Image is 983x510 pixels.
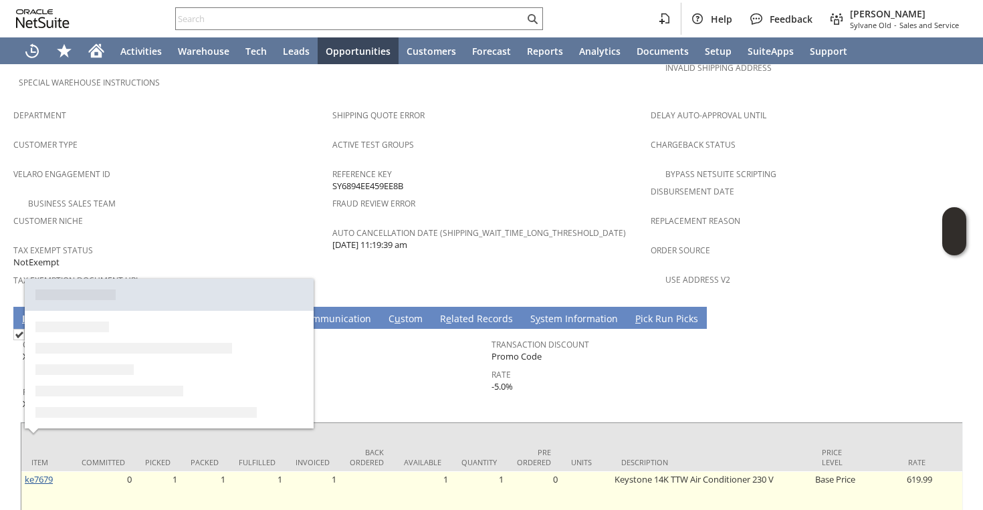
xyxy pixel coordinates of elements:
[872,457,925,467] div: Rate
[711,13,732,25] span: Help
[651,139,736,150] a: Chargeback Status
[191,457,219,467] div: Packed
[13,256,60,269] span: NotExempt
[651,245,710,256] a: Order Source
[810,45,847,57] span: Support
[621,457,802,467] div: Description
[245,45,267,57] span: Tech
[13,139,78,150] a: Customer Type
[332,239,407,251] span: [DATE] 11:19:39 am
[31,457,62,467] div: Item
[491,350,542,363] span: Promo Code
[407,45,456,57] span: Customers
[297,312,374,327] a: Communication
[332,139,414,150] a: Active Test Groups
[23,339,81,350] a: Coupon Code
[19,77,160,88] a: Special Warehouse Instructions
[25,473,53,485] a: ke7679
[942,232,966,256] span: Oracle Guided Learning Widget. To move around, please hold and drag
[637,45,689,57] span: Documents
[665,168,776,180] a: Bypass NetSuite Scripting
[740,37,802,64] a: SuiteApps
[332,168,392,180] a: Reference Key
[23,398,47,410] span: XA325
[665,62,772,74] a: Invalid Shipping Address
[332,198,415,209] a: Fraud Review Error
[318,37,399,64] a: Opportunities
[28,198,116,209] a: Business Sales Team
[802,37,855,64] a: Support
[464,37,519,64] a: Forecast
[176,11,524,27] input: Search
[112,37,170,64] a: Activities
[850,20,891,30] span: Sylvane Old
[48,37,80,64] div: Shortcuts
[705,45,732,57] span: Setup
[571,457,601,467] div: Units
[527,45,563,57] span: Reports
[145,457,171,467] div: Picked
[326,45,391,57] span: Opportunities
[491,339,589,350] a: Transaction Discount
[399,37,464,64] a: Customers
[527,312,621,327] a: System Information
[332,227,626,239] a: Auto Cancellation Date (shipping_wait_time_long_threshold_date)
[491,369,511,380] a: Rate
[275,37,318,64] a: Leads
[571,37,629,64] a: Analytics
[629,37,697,64] a: Documents
[13,168,110,180] a: Velaro Engagement ID
[651,215,740,227] a: Replacement reason
[332,110,425,121] a: Shipping Quote Error
[770,13,812,25] span: Feedback
[283,45,310,57] span: Leads
[579,45,621,57] span: Analytics
[22,312,25,325] span: I
[82,457,125,467] div: Committed
[635,312,641,325] span: P
[237,37,275,64] a: Tech
[651,110,766,121] a: Delay Auto-Approval Until
[239,457,276,467] div: Fulfilled
[404,457,441,467] div: Available
[19,312,52,327] a: Items
[88,43,104,59] svg: Home
[13,245,93,256] a: Tax Exempt Status
[517,447,551,467] div: Pre Ordered
[748,45,794,57] span: SuiteApps
[395,312,401,325] span: u
[296,457,330,467] div: Invoiced
[461,457,497,467] div: Quantity
[80,37,112,64] a: Home
[651,186,734,197] a: Disbursement Date
[350,447,384,467] div: Back Ordered
[697,37,740,64] a: Setup
[472,45,511,57] span: Forecast
[56,43,72,59] svg: Shortcuts
[524,11,540,27] svg: Search
[822,447,852,467] div: Price Level
[446,312,451,325] span: e
[850,7,959,20] span: [PERSON_NAME]
[23,386,70,398] a: Promotion
[899,20,959,30] span: Sales and Service
[491,380,513,393] span: -5.0%
[894,20,897,30] span: -
[536,312,540,325] span: y
[519,37,571,64] a: Reports
[437,312,516,327] a: Related Records
[16,9,70,28] svg: logo
[385,312,426,327] a: Custom
[942,207,966,255] iframe: Click here to launch Oracle Guided Learning Help Panel
[13,215,83,227] a: Customer Niche
[13,110,66,121] a: Department
[332,180,403,193] span: SY6894EE459EE8B
[170,37,237,64] a: Warehouse
[24,43,40,59] svg: Recent Records
[16,37,48,64] a: Recent Records
[13,329,25,340] img: Checked
[23,350,47,363] span: XA325
[120,45,162,57] span: Activities
[665,274,730,285] a: Use Address V2
[178,45,229,57] span: Warehouse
